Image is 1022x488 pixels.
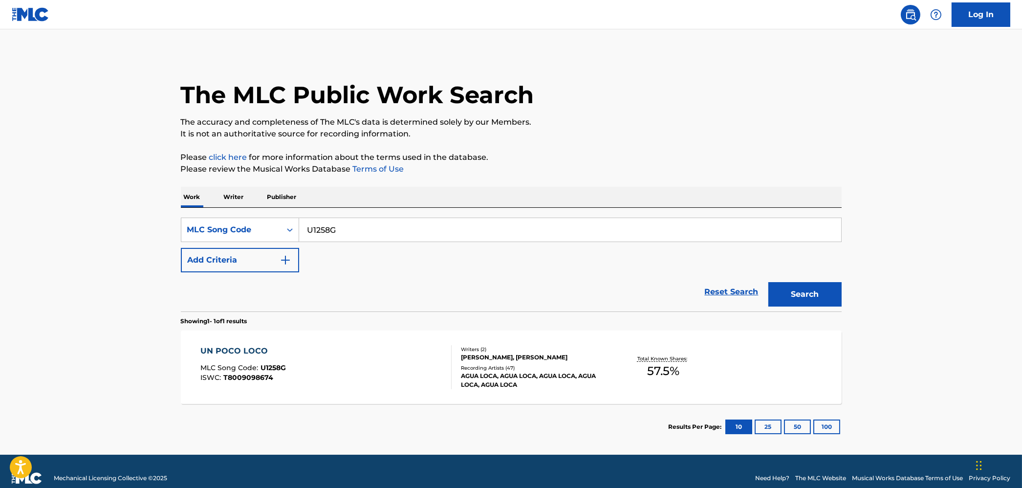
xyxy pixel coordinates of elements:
[261,363,286,372] span: U1258G
[181,218,842,311] form: Search Form
[926,5,946,24] div: Help
[12,7,49,22] img: MLC Logo
[181,248,299,272] button: Add Criteria
[54,474,167,483] span: Mechanical Licensing Collective © 2025
[647,362,679,380] span: 57.5 %
[181,163,842,175] p: Please review the Musical Works Database
[669,422,724,431] p: Results Per Page:
[784,420,811,434] button: 50
[181,80,534,110] h1: The MLC Public Work Search
[264,187,300,207] p: Publisher
[181,331,842,404] a: UN POCO LOCOMLC Song Code:U1258GISWC:T8009098674Writers (2)[PERSON_NAME], [PERSON_NAME]Recording ...
[280,254,291,266] img: 9d2ae6d4665cec9f34b9.svg
[181,128,842,140] p: It is not an authoritative source for recording information.
[901,5,920,24] a: Public Search
[969,474,1010,483] a: Privacy Policy
[813,420,840,434] button: 100
[200,373,223,382] span: ISWC :
[973,441,1022,488] iframe: Chat Widget
[930,9,942,21] img: help
[461,364,609,372] div: Recording Artists ( 47 )
[768,282,842,307] button: Search
[700,281,763,303] a: Reset Search
[852,474,963,483] a: Musical Works Database Terms of Use
[223,373,273,382] span: T8009098674
[181,187,203,207] p: Work
[725,420,752,434] button: 10
[181,152,842,163] p: Please for more information about the terms used in the database.
[221,187,247,207] p: Writer
[181,116,842,128] p: The accuracy and completeness of The MLC's data is determined solely by our Members.
[461,372,609,389] div: AGUA LOCA, AGUA LOCA, AGUA LOCA, AGUA LOCA, AGUA LOCA
[755,474,789,483] a: Need Help?
[637,355,690,362] p: Total Known Shares:
[209,153,247,162] a: click here
[200,345,286,357] div: UN POCO LOCO
[461,353,609,362] div: [PERSON_NAME], [PERSON_NAME]
[795,474,846,483] a: The MLC Website
[755,420,782,434] button: 25
[976,451,982,480] div: Drag
[200,363,261,372] span: MLC Song Code :
[12,472,42,484] img: logo
[461,346,609,353] div: Writers ( 2 )
[952,2,1010,27] a: Log In
[181,317,247,326] p: Showing 1 - 1 of 1 results
[187,224,275,236] div: MLC Song Code
[905,9,916,21] img: search
[351,164,404,174] a: Terms of Use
